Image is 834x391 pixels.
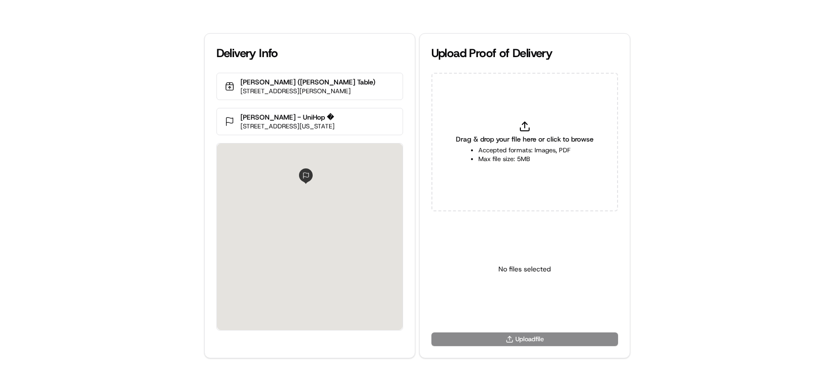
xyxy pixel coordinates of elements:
span: Drag & drop your file here or click to browse [456,134,594,144]
p: [STREET_ADDRESS][PERSON_NAME] [240,87,375,96]
p: [STREET_ADDRESS][US_STATE] [240,122,335,131]
li: Max file size: 5MB [478,155,571,164]
li: Accepted formats: Images, PDF [478,146,571,155]
div: Delivery Info [216,45,403,61]
p: No files selected [498,264,551,274]
p: [PERSON_NAME] ([PERSON_NAME] Table) [240,77,375,87]
div: Upload Proof of Delivery [431,45,618,61]
p: [PERSON_NAME] - UniHop � [240,112,335,122]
